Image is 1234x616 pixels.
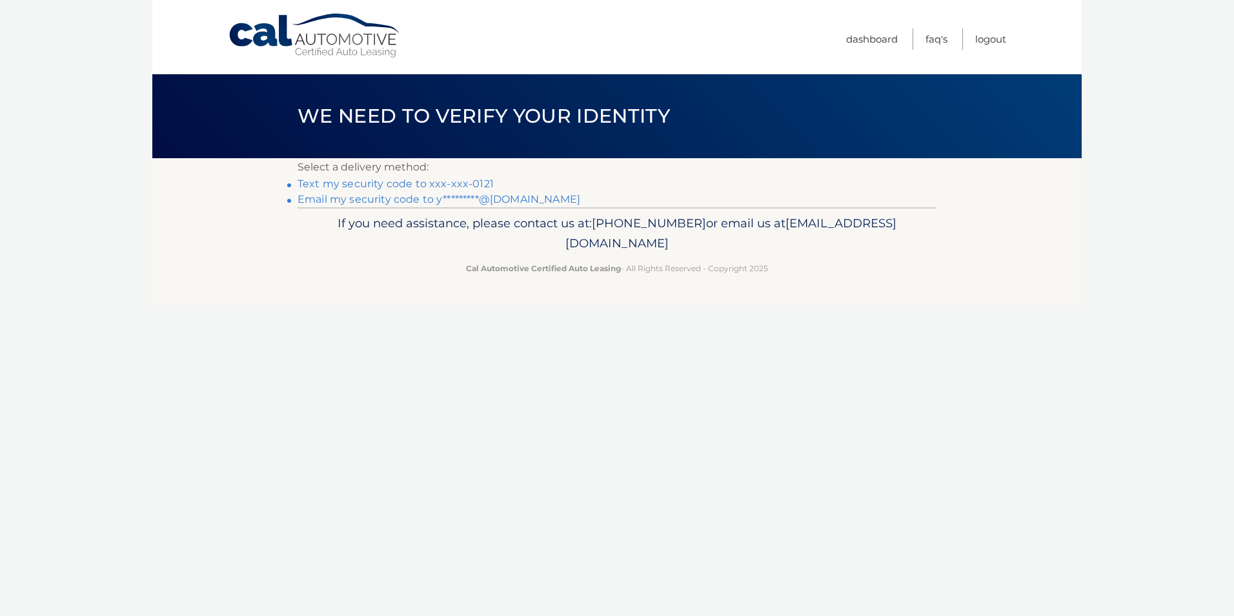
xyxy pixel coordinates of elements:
[306,262,928,275] p: - All Rights Reserved - Copyright 2025
[306,213,928,254] p: If you need assistance, please contact us at: or email us at
[846,28,898,50] a: Dashboard
[298,193,580,205] a: Email my security code to y*********@[DOMAIN_NAME]
[925,28,947,50] a: FAQ's
[975,28,1006,50] a: Logout
[298,178,494,190] a: Text my security code to xxx-xxx-0121
[228,13,402,59] a: Cal Automotive
[298,158,936,176] p: Select a delivery method:
[592,216,706,231] span: [PHONE_NUMBER]
[466,263,621,273] strong: Cal Automotive Certified Auto Leasing
[298,104,670,128] span: We need to verify your identity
